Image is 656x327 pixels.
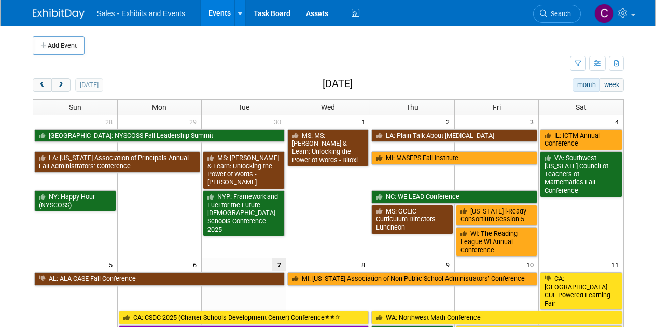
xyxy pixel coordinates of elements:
[34,190,116,211] a: NY: Happy Hour (NYSCOSS)
[540,151,622,197] a: VA: Southwest [US_STATE] Council of Teachers of Mathematics Fall Conference
[525,258,538,271] span: 10
[108,258,117,271] span: 5
[33,78,52,92] button: prev
[238,103,249,111] span: Tue
[576,103,587,111] span: Sat
[540,272,622,310] a: CA: [GEOGRAPHIC_DATA] CUE Powered Learning Fair
[406,103,418,111] span: Thu
[34,151,201,173] a: LA: [US_STATE] Association of Principals Annual Fall Administrators’ Conference
[323,78,353,90] h2: [DATE]
[445,115,454,128] span: 2
[287,272,538,286] a: MI: [US_STATE] Association of Non-Public School Administrators’ Conference
[529,115,538,128] span: 3
[34,129,285,143] a: [GEOGRAPHIC_DATA]: NYSCOSS Fall Leadership Summit
[610,258,623,271] span: 11
[273,115,286,128] span: 30
[152,103,166,111] span: Mon
[456,227,538,257] a: WI: The Reading League WI Annual Conference
[371,205,453,234] a: MS: GCEIC Curriculum Directors Luncheon
[371,129,537,143] a: LA: Plain Talk About [MEDICAL_DATA]
[203,151,285,189] a: MS: [PERSON_NAME] & Learn: Unlocking the Power of Words - [PERSON_NAME]
[540,129,622,150] a: IL: ICTM Annual Conference
[456,205,538,226] a: [US_STATE] i-Ready Consortium Session 5
[33,9,85,19] img: ExhibitDay
[360,115,370,128] span: 1
[272,258,286,271] span: 7
[203,190,285,236] a: NYP: Framework and Fuel for the Future [DEMOGRAPHIC_DATA] Schools Conference 2025
[594,4,614,23] img: Christine Lurz
[614,115,623,128] span: 4
[599,78,623,92] button: week
[51,78,71,92] button: next
[533,5,581,23] a: Search
[321,103,335,111] span: Wed
[192,258,201,271] span: 6
[34,272,285,286] a: AL: ALA CASE Fall Conference
[360,258,370,271] span: 8
[573,78,600,92] button: month
[371,151,537,165] a: MI: MASFPS Fall Institute
[33,36,85,55] button: Add Event
[547,10,571,18] span: Search
[371,311,622,324] a: WA: Northwest Math Conference
[188,115,201,128] span: 29
[75,78,103,92] button: [DATE]
[104,115,117,128] span: 28
[69,103,81,111] span: Sun
[287,129,369,167] a: MS: MS: [PERSON_NAME] & Learn: Unlocking the Power of Words - Biloxi
[371,190,537,204] a: NC: WE LEAD Conference
[493,103,501,111] span: Fri
[119,311,369,324] a: CA: CSDC 2025 (Charter Schools Development Center) Conference
[97,9,185,18] span: Sales - Exhibits and Events
[445,258,454,271] span: 9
